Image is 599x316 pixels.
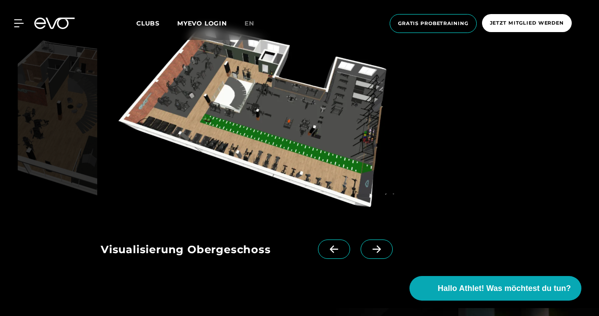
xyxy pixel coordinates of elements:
[387,14,479,33] a: Gratis Probetraining
[136,19,160,27] span: Clubs
[479,14,574,33] a: Jetzt Mitglied werden
[409,276,581,301] button: Hallo Athlet! Was möchtest du tun?
[245,18,265,29] a: en
[245,19,254,27] span: en
[438,283,571,294] span: Hallo Athlet! Was möchtest du tun?
[177,19,227,27] a: MYEVO LOGIN
[101,240,318,262] div: Visualisierung Obergeschoss
[18,27,97,218] img: evofitness
[136,19,177,27] a: Clubs
[398,20,468,27] span: Gratis Probetraining
[490,19,564,27] span: Jetzt Mitglied werden
[101,27,419,218] img: evofitness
